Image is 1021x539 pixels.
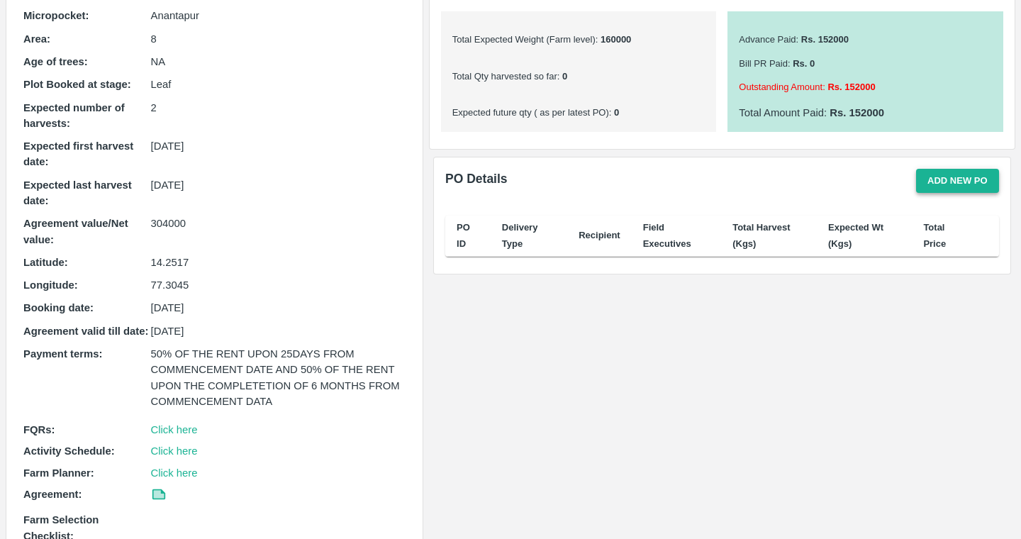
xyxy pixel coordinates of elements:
button: Add new PO [916,169,999,194]
p: [DATE] [151,300,406,316]
p: 304000 [151,216,406,231]
p: Total Amount Paid : [739,105,992,121]
p: 8 [151,31,406,47]
b: Rs. 152000 [825,82,876,92]
b: Micropocket : [23,10,89,21]
p: [DATE] [151,177,406,193]
p: Leaf [151,77,406,92]
p: 2 [151,100,406,116]
p: 14.2517 [151,255,406,270]
b: 160000 [598,34,631,45]
a: Click here [151,424,198,435]
p: 50% OF THE RENT UPON 25DAYS FROM COMMENCEMENT DATE AND 50% OF THE RENT UPON THE COMPLETETION OF 6... [151,346,406,409]
a: Click here [151,445,198,457]
b: Rs. 0 [791,58,815,69]
b: Field Executives [643,222,691,248]
b: Payment terms : [23,348,102,360]
b: Expected first harvest date : [23,140,133,167]
b: Rs. 152000 [827,107,884,118]
b: Recipient [579,230,620,240]
b: Expected number of harvests : [23,102,125,129]
b: Total Harvest (Kgs) [732,222,790,248]
p: [DATE] [151,323,406,339]
b: Total Price [923,222,946,248]
b: Agreement value/Net value : [23,218,128,245]
p: Advance Paid : [739,33,992,47]
b: Delivery Type [502,222,538,248]
b: Longitude : [23,279,78,291]
b: Rs. 152000 [798,34,849,45]
b: 0 [559,71,567,82]
b: Area : [23,33,50,45]
b: Farm Planner: [23,467,94,479]
p: Bill PR Paid : [739,57,992,71]
b: FQRs: [23,424,55,435]
b: Age of trees : [23,56,88,67]
b: Agreement valid till date : [23,326,149,337]
p: NA [151,54,406,70]
h6: PO Details [445,169,508,194]
a: Click here [151,467,198,479]
p: Anantapur [151,8,406,23]
b: Activity Schedule: [23,445,115,457]
p: 77.3045 [151,277,406,293]
p: Total Expected Weight (Farm level) : [452,33,705,47]
p: [DATE] [151,138,406,154]
b: 0 [611,107,619,118]
b: Expected last harvest date : [23,179,132,206]
b: Agreement: [23,489,82,500]
b: Latitude : [23,257,68,268]
p: Outstanding Amount : [739,81,992,94]
p: Total Qty harvested so far : [452,70,705,84]
b: Plot Booked at stage : [23,79,131,90]
p: Expected future qty ( as per latest PO) : [452,106,705,120]
b: Expected Wt (Kgs) [828,222,883,248]
b: Booking date : [23,302,94,313]
b: PO ID [457,222,470,248]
